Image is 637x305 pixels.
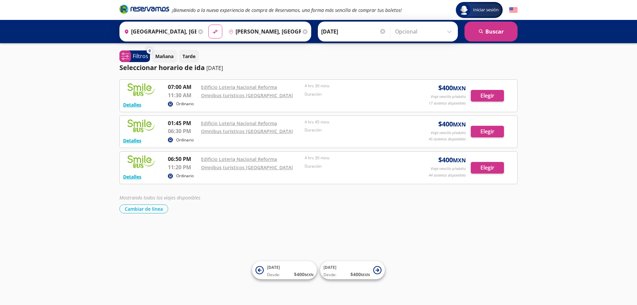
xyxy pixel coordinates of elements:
[123,155,160,168] img: RESERVAMOS
[201,120,277,126] a: Edificio Loteria Nacional Reforma
[323,265,336,270] span: [DATE]
[453,121,466,128] small: MXN
[226,23,301,40] input: Buscar Destino
[201,84,277,90] a: Edificio Loteria Nacional Reforma
[471,162,504,174] button: Elegir
[168,91,198,99] p: 11:30 AM
[470,7,501,13] span: Iniciar sesión
[294,271,314,278] span: $ 400
[509,6,518,14] button: English
[431,130,466,136] p: Viaje sencillo p/adulto
[429,101,466,106] p: 17 asientos disponibles
[119,204,168,213] button: Cambiar de línea
[182,53,195,60] p: Tarde
[176,173,194,179] p: Ordinario
[155,53,174,60] p: Mañana
[438,83,466,93] span: $ 400
[429,136,466,142] p: 45 asientos disponibles
[431,166,466,172] p: Viaje sencillo p/adulto
[172,7,402,13] em: ¡Bienvenido a la nueva experiencia de compra de Reservamos, una forma más sencilla de comprar tus...
[201,156,277,162] a: Edificio Loteria Nacional Reforma
[361,272,370,277] small: MXN
[201,92,293,99] a: Omnibus turísticos [GEOGRAPHIC_DATA]
[453,157,466,164] small: MXN
[453,85,466,92] small: MXN
[321,23,386,40] input: Elegir Fecha
[176,137,194,143] p: Ordinario
[431,94,466,100] p: Viaje sencillo p/adulto
[168,163,198,171] p: 11:20 PM
[252,261,317,279] button: [DATE]Desde:$400MXN
[305,83,405,89] p: 4 hrs 30 mins
[305,163,405,169] p: Duración
[123,83,160,96] img: RESERVAMOS
[471,90,504,102] button: Elegir
[119,50,150,62] button: 0Filtros
[168,127,198,135] p: 06:30 PM
[179,50,199,63] button: Tarde
[305,272,314,277] small: MXN
[438,155,466,165] span: $ 400
[305,91,405,97] p: Duración
[123,119,160,132] img: RESERVAMOS
[201,164,293,171] a: Omnibus turísticos [GEOGRAPHIC_DATA]
[168,83,198,91] p: 07:00 AM
[267,272,280,278] span: Desde:
[464,22,518,41] button: Buscar
[350,271,370,278] span: $ 400
[305,119,405,125] p: 4 hrs 45 mins
[176,101,194,107] p: Ordinario
[168,119,198,127] p: 01:45 PM
[395,23,455,40] input: Opcional
[119,4,169,16] a: Brand Logo
[123,101,141,108] button: Detalles
[471,126,504,137] button: Elegir
[305,127,405,133] p: Duración
[121,23,196,40] input: Buscar Origen
[149,48,151,54] span: 0
[133,52,148,60] p: Filtros
[320,261,385,279] button: [DATE]Desde:$400MXN
[305,155,405,161] p: 4 hrs 30 mins
[168,155,198,163] p: 06:50 PM
[267,265,280,270] span: [DATE]
[123,173,141,180] button: Detalles
[201,128,293,134] a: Omnibus turísticos [GEOGRAPHIC_DATA]
[123,137,141,144] button: Detalles
[206,64,223,72] p: [DATE]
[438,119,466,129] span: $ 400
[152,50,177,63] button: Mañana
[429,173,466,178] p: 44 asientos disponibles
[119,194,200,201] em: Mostrando todos los viajes disponibles
[119,4,169,14] i: Brand Logo
[323,272,336,278] span: Desde:
[119,63,205,73] p: Seleccionar horario de ida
